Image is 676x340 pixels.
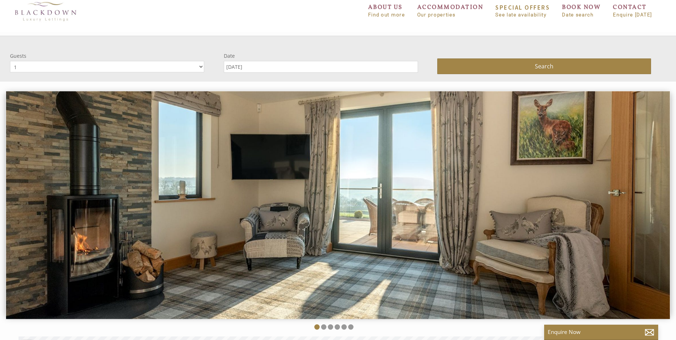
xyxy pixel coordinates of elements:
small: Find out more [368,12,405,17]
small: See late availability [495,12,550,17]
label: Date [224,52,418,59]
a: BOOK NOWDate search [562,3,601,17]
label: Guests [10,52,204,59]
small: Enquire [DATE] [613,12,652,17]
a: SPECIAL OFFERSSee late availability [495,4,550,17]
a: ABOUT USFind out more [368,3,405,17]
span: Search [535,62,553,70]
button: Search [437,58,651,74]
small: Date search [562,12,601,17]
a: CONTACTEnquire [DATE] [613,3,652,17]
input: Arrival Date [224,61,418,73]
a: ACCOMMODATIONOur properties [417,3,484,17]
p: Enquire Now [548,328,655,336]
small: Our properties [417,12,484,17]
